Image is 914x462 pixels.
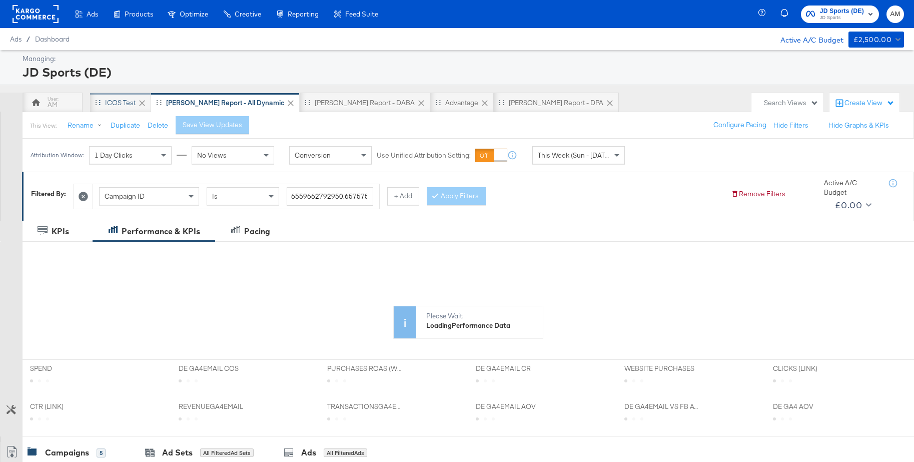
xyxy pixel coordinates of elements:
[97,448,106,457] div: 5
[706,116,773,134] button: Configure Pacing
[831,197,873,213] button: £0.00
[301,447,316,458] div: Ads
[288,10,319,18] span: Reporting
[287,187,373,206] input: Enter a search term
[828,121,889,130] button: Hide Graphs & KPIs
[148,121,168,130] button: Delete
[824,178,879,197] div: Active A/C Budget
[770,32,843,47] div: Active A/C Budget
[125,10,153,18] span: Products
[853,34,892,46] div: £2,500.00
[162,447,193,458] div: Ad Sets
[235,10,261,18] span: Creative
[200,448,254,457] div: All Filtered Ad Sets
[52,226,69,237] div: KPIs
[848,32,904,48] button: £2,500.00
[22,35,35,43] span: /
[95,100,101,105] div: Drag to reorder tab
[95,151,133,160] span: 1 Day Clicks
[731,189,785,199] button: Remove Filters
[801,6,879,23] button: JD Sports (DE)JD Sports
[23,64,901,81] div: JD Sports (DE)
[105,98,136,108] div: iCOS Test
[212,192,218,201] span: Is
[35,35,70,43] a: Dashboard
[122,226,200,237] div: Performance & KPIs
[324,448,367,457] div: All Filtered Ads
[295,151,331,160] span: Conversion
[345,10,378,18] span: Feed Suite
[890,9,900,20] span: AM
[377,151,471,160] label: Use Unified Attribution Setting:
[197,151,227,160] span: No Views
[87,10,98,18] span: Ads
[180,10,208,18] span: Optimize
[387,187,419,205] button: + Add
[23,54,901,64] div: Managing:
[156,100,162,105] div: Drag to reorder tab
[30,122,57,130] div: This View:
[244,226,270,237] div: Pacing
[48,100,58,110] div: AM
[773,121,808,130] button: Hide Filters
[61,117,113,135] button: Rename
[844,98,894,108] div: Create View
[820,6,864,17] span: JD Sports (DE)
[835,198,862,213] div: £0.00
[886,6,904,23] button: AM
[435,100,441,105] div: Drag to reorder tab
[45,447,89,458] div: Campaigns
[10,35,22,43] span: Ads
[820,14,864,22] span: JD Sports
[315,98,415,108] div: [PERSON_NAME] Report - DABA
[499,100,504,105] div: Drag to reorder tab
[445,98,478,108] div: Advantage
[764,98,818,108] div: Search Views
[31,189,66,199] div: Filtered By:
[105,192,145,201] span: Campaign ID
[30,152,84,159] div: Attribution Window:
[509,98,603,108] div: [PERSON_NAME] Report - DPA
[111,121,140,130] button: Duplicate
[305,100,310,105] div: Drag to reorder tab
[538,151,613,160] span: This Week (Sun - [DATE])
[166,98,284,108] div: [PERSON_NAME] Report - All Dynamic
